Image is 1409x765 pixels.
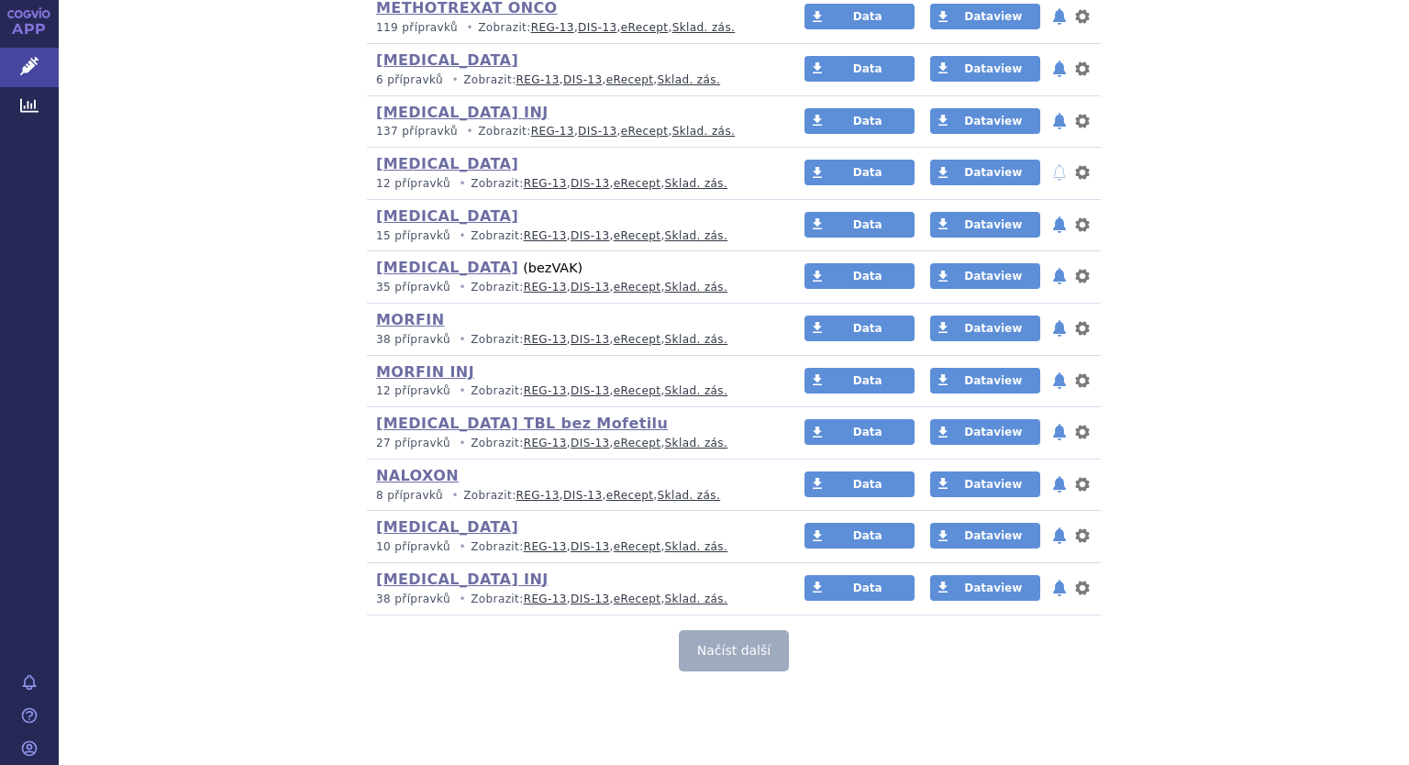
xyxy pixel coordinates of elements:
[376,540,450,553] span: 10 přípravků
[376,311,445,328] a: MORFIN
[804,471,915,497] a: Data
[376,177,450,190] span: 12 přípravků
[930,368,1040,394] a: Dataview
[853,529,882,542] span: Data
[614,281,661,294] a: eRecept
[1050,370,1069,392] button: notifikace
[1050,110,1069,132] button: notifikace
[658,73,721,86] a: Sklad. zás.
[1050,58,1069,80] button: notifikace
[376,207,518,225] a: [MEDICAL_DATA]
[524,437,567,449] a: REG-13
[614,333,661,346] a: eRecept
[658,489,721,502] a: Sklad. zás.
[571,281,609,294] a: DIS-13
[376,415,668,432] a: [MEDICAL_DATA] TBL bez Mofetilu
[531,125,574,138] a: REG-13
[614,540,661,553] a: eRecept
[930,523,1040,549] a: Dataview
[606,73,654,86] a: eRecept
[964,218,1022,231] span: Dataview
[606,489,654,502] a: eRecept
[621,21,669,34] a: eRecept
[665,177,728,190] a: Sklad. zás.
[376,436,770,451] p: Zobrazit: , , ,
[571,384,609,397] a: DIS-13
[376,332,770,348] p: Zobrazit: , , ,
[524,333,567,346] a: REG-13
[454,176,471,192] i: •
[376,155,518,172] a: [MEDICAL_DATA]
[853,10,882,23] span: Data
[1050,265,1069,287] button: notifikace
[523,261,582,275] span: (bez )
[376,593,450,605] span: 38 přípravků
[804,368,915,394] a: Data
[376,518,518,536] a: [MEDICAL_DATA]
[853,582,882,594] span: Data
[376,51,518,69] a: [MEDICAL_DATA]
[614,437,661,449] a: eRecept
[853,270,882,283] span: Data
[665,281,728,294] a: Sklad. zás.
[454,332,471,348] i: •
[531,21,574,34] a: REG-13
[614,593,661,605] a: eRecept
[578,21,616,34] a: DIS-13
[376,124,770,139] p: Zobrazit: , , ,
[853,322,882,335] span: Data
[376,437,450,449] span: 27 přípravků
[1073,265,1092,287] button: nastavení
[614,384,661,397] a: eRecept
[571,593,609,605] a: DIS-13
[964,62,1022,75] span: Dataview
[516,73,560,86] a: REG-13
[1073,525,1092,547] button: nastavení
[516,489,560,502] a: REG-13
[524,281,567,294] a: REG-13
[804,419,915,445] a: Data
[614,177,661,190] a: eRecept
[853,62,882,75] span: Data
[376,104,549,121] a: [MEDICAL_DATA] INJ
[853,166,882,179] span: Data
[804,523,915,549] a: Data
[1073,214,1092,236] button: nastavení
[621,125,669,138] a: eRecept
[376,72,770,88] p: Zobrazit: , , ,
[853,115,882,127] span: Data
[930,56,1040,82] a: Dataview
[665,333,728,346] a: Sklad. zás.
[804,212,915,238] a: Data
[1073,317,1092,339] button: nastavení
[930,263,1040,289] a: Dataview
[376,489,443,502] span: 8 přípravků
[679,630,789,671] button: Načíst další
[454,592,471,607] i: •
[1050,161,1069,183] button: notifikace
[665,540,728,553] a: Sklad. zás.
[1073,577,1092,599] button: nastavení
[447,72,463,88] i: •
[1073,421,1092,443] button: nastavení
[665,384,728,397] a: Sklad. zás.
[461,20,478,36] i: •
[804,160,915,185] a: Data
[376,21,458,34] span: 119 přípravků
[551,261,577,275] span: VAK
[376,383,770,399] p: Zobrazit: , , ,
[964,115,1022,127] span: Dataview
[1050,421,1069,443] button: notifikace
[853,374,882,387] span: Data
[853,218,882,231] span: Data
[376,259,518,276] a: [MEDICAL_DATA]
[1073,161,1092,183] button: nastavení
[964,582,1022,594] span: Dataview
[1073,6,1092,28] button: nastavení
[930,108,1040,134] a: Dataview
[376,20,770,36] p: Zobrazit: , , ,
[930,575,1040,601] a: Dataview
[1073,370,1092,392] button: nastavení
[804,316,915,341] a: Data
[804,575,915,601] a: Data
